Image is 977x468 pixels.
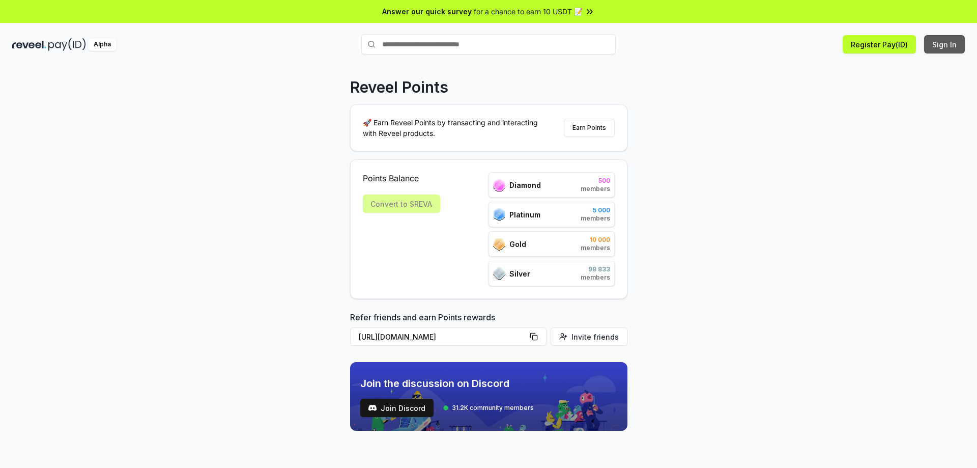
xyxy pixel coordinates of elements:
span: members [581,185,610,193]
img: reveel_dark [12,38,46,51]
span: members [581,214,610,223]
span: 500 [581,177,610,185]
span: Platinum [509,209,540,220]
a: testJoin Discord [360,399,434,417]
span: for a chance to earn 10 USDT 📝 [474,6,583,17]
button: Earn Points [564,119,615,137]
span: Gold [509,239,526,250]
span: 98 833 [581,265,610,273]
img: pay_id [48,38,86,51]
span: Diamond [509,180,541,190]
img: ranks_icon [493,238,505,251]
p: Reveel Points [350,78,448,96]
span: 31.2K community members [452,404,534,412]
span: members [581,273,610,282]
div: Alpha [88,38,117,51]
span: Join Discord [381,403,425,414]
button: Join Discord [360,399,434,417]
img: ranks_icon [493,208,505,221]
span: 5 000 [581,206,610,214]
button: [URL][DOMAIN_NAME] [350,327,547,346]
button: Register Pay(ID) [843,35,916,53]
span: Answer our quick survey [382,6,472,17]
span: 10 000 [581,236,610,244]
span: Invite friends [571,332,619,342]
button: Invite friends [551,327,627,346]
span: Silver [509,268,530,279]
span: Points Balance [363,172,440,184]
img: ranks_icon [493,267,505,280]
div: Refer friends and earn Points rewards [350,311,627,350]
span: Join the discussion on Discord [360,376,534,391]
img: test [368,404,377,412]
button: Sign In [924,35,965,53]
p: 🚀 Earn Reveel Points by transacting and interacting with Reveel products. [363,117,546,139]
span: members [581,244,610,252]
img: ranks_icon [493,179,505,191]
img: discord_banner [350,362,627,431]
